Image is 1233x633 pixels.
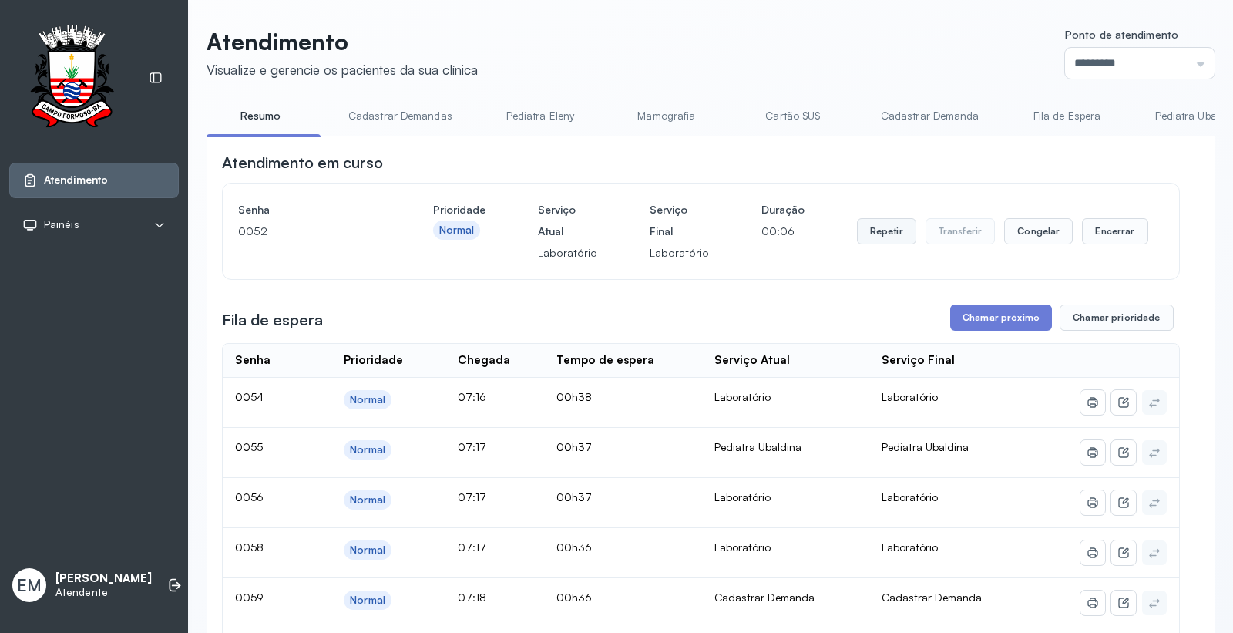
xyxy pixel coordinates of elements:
span: 0059 [235,591,264,604]
div: Tempo de espera [556,353,654,368]
div: Normal [350,393,385,406]
span: Atendimento [44,173,108,187]
span: 00h36 [556,540,592,554]
p: Laboratório [538,242,597,264]
button: Congelar [1004,218,1073,244]
p: Atendimento [207,28,478,56]
span: 00h37 [556,440,592,453]
a: Mamografia [613,103,721,129]
div: Normal [350,544,385,557]
div: Laboratório [714,390,857,404]
h4: Senha [238,199,381,221]
span: Painéis [44,218,79,231]
span: 0058 [235,540,264,554]
h3: Atendimento em curso [222,152,383,173]
div: Normal [350,443,385,456]
h4: Serviço Atual [538,199,597,242]
button: Chamar próximo [950,305,1052,331]
div: Senha [235,353,270,368]
a: Fila de Espera [1013,103,1121,129]
div: Chegada [458,353,510,368]
span: Laboratório [882,490,938,503]
div: Normal [350,493,385,507]
a: Cadastrar Demanda [865,103,995,129]
button: Encerrar [1082,218,1147,244]
a: Atendimento [22,173,166,188]
span: 07:17 [458,490,486,503]
h4: Serviço Final [650,199,709,242]
span: 0054 [235,390,264,403]
span: Cadastrar Demanda [882,591,982,604]
div: Cadastrar Demanda [714,591,857,604]
div: Pediatra Ubaldina [714,440,857,454]
span: 07:18 [458,591,486,604]
p: 00:06 [761,221,805,242]
span: 0055 [235,440,263,453]
h3: Fila de espera [222,309,323,331]
button: Repetir [857,218,916,244]
span: Pediatra Ubaldina [882,440,969,453]
div: Prioridade [344,353,403,368]
span: Laboratório [882,540,938,554]
h4: Prioridade [433,199,485,221]
button: Chamar prioridade [1060,305,1174,331]
a: Cartão SUS [739,103,847,129]
span: 07:17 [458,540,486,554]
span: Ponto de atendimento [1065,28,1178,41]
a: Cadastrar Demandas [333,103,468,129]
div: Visualize e gerencie os pacientes da sua clínica [207,62,478,78]
div: Serviço Atual [714,353,790,368]
div: Normal [439,224,475,237]
a: Resumo [207,103,314,129]
p: 0052 [238,221,381,242]
div: Laboratório [714,540,857,554]
span: 07:17 [458,440,486,453]
span: 00h36 [556,591,592,604]
div: Serviço Final [882,353,955,368]
p: Atendente [55,586,152,599]
div: Laboratório [714,490,857,504]
img: Logotipo do estabelecimento [16,25,127,132]
span: 00h38 [556,390,592,403]
button: Transferir [926,218,996,244]
span: 00h37 [556,490,592,503]
p: [PERSON_NAME] [55,571,152,586]
span: 0056 [235,490,264,503]
h4: Duração [761,199,805,221]
span: 07:16 [458,390,486,403]
a: Pediatra Eleny [486,103,594,129]
span: Laboratório [882,390,938,403]
div: Normal [350,594,385,607]
p: Laboratório [650,242,709,264]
